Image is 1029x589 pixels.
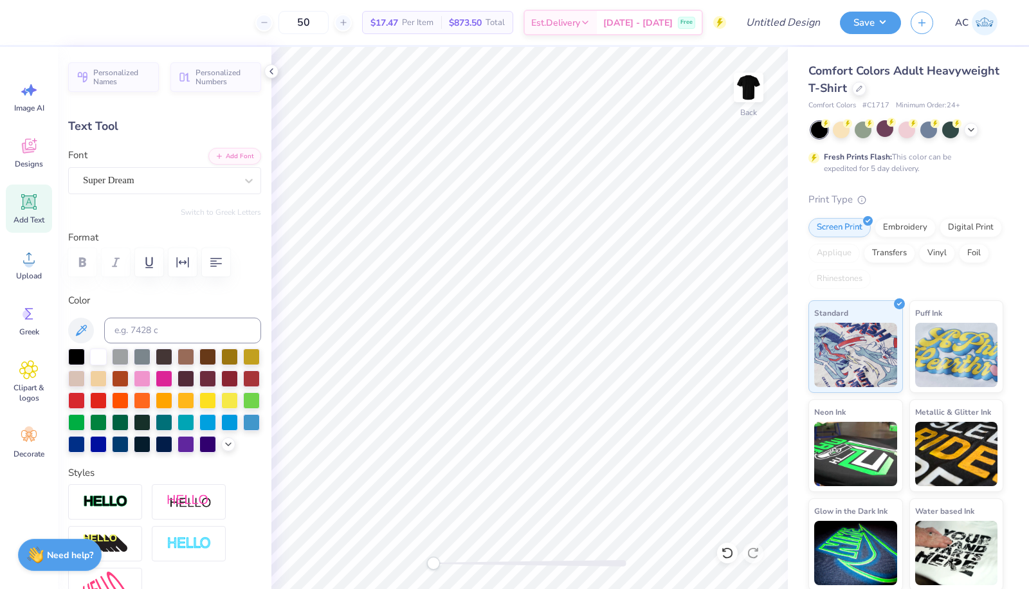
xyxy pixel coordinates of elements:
img: Back [736,75,761,100]
span: Designs [15,159,43,169]
span: Add Text [14,215,44,225]
img: Glow in the Dark Ink [814,521,897,585]
span: Est. Delivery [531,16,580,30]
button: Add Font [208,148,261,165]
a: AC [949,10,1003,35]
span: Free [680,18,693,27]
span: Glow in the Dark Ink [814,504,888,518]
img: 3D Illusion [83,534,128,554]
img: Puff Ink [915,323,998,387]
button: Personalized Numbers [170,62,261,92]
span: Water based Ink [915,504,974,518]
span: AC [955,15,969,30]
span: Standard [814,306,848,320]
span: Per Item [402,16,433,30]
div: Transfers [864,244,915,263]
label: Styles [68,466,95,480]
span: Comfort Colors Adult Heavyweight T-Shirt [808,63,999,96]
strong: Need help? [47,549,93,561]
label: Color [68,293,261,308]
button: Switch to Greek Letters [181,207,261,217]
span: [DATE] - [DATE] [603,16,673,30]
span: Neon Ink [814,405,846,419]
span: Personalized Numbers [196,68,253,86]
img: Shadow [167,494,212,510]
input: – – [278,11,329,34]
label: Font [68,148,87,163]
div: Foil [959,244,989,263]
div: Rhinestones [808,269,871,289]
span: Decorate [14,449,44,459]
div: Digital Print [940,218,1002,237]
div: Screen Print [808,218,871,237]
div: Print Type [808,192,1003,207]
span: Clipart & logos [8,383,50,403]
div: Back [740,107,757,118]
span: Upload [16,271,42,281]
span: Image AI [14,103,44,113]
div: Accessibility label [427,557,440,570]
div: Vinyl [919,244,955,263]
img: Water based Ink [915,521,998,585]
span: Comfort Colors [808,100,856,111]
span: Personalized Names [93,68,151,86]
span: Puff Ink [915,306,942,320]
div: Embroidery [875,218,936,237]
strong: Fresh Prints Flash: [824,152,892,162]
img: Metallic & Glitter Ink [915,422,998,486]
input: Untitled Design [736,10,830,35]
img: Alexa Camberos [972,10,997,35]
span: Metallic & Glitter Ink [915,405,991,419]
input: e.g. 7428 c [104,318,261,343]
span: # C1717 [862,100,889,111]
span: $873.50 [449,16,482,30]
button: Personalized Names [68,62,159,92]
img: Neon Ink [814,422,897,486]
label: Format [68,230,261,245]
div: This color can be expedited for 5 day delivery. [824,151,982,174]
div: Applique [808,244,860,263]
button: Save [840,12,901,34]
img: Negative Space [167,536,212,551]
div: Text Tool [68,118,261,135]
span: Greek [19,327,39,337]
img: Standard [814,323,897,387]
img: Stroke [83,494,128,509]
span: Total [486,16,505,30]
span: Minimum Order: 24 + [896,100,960,111]
span: $17.47 [370,16,398,30]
